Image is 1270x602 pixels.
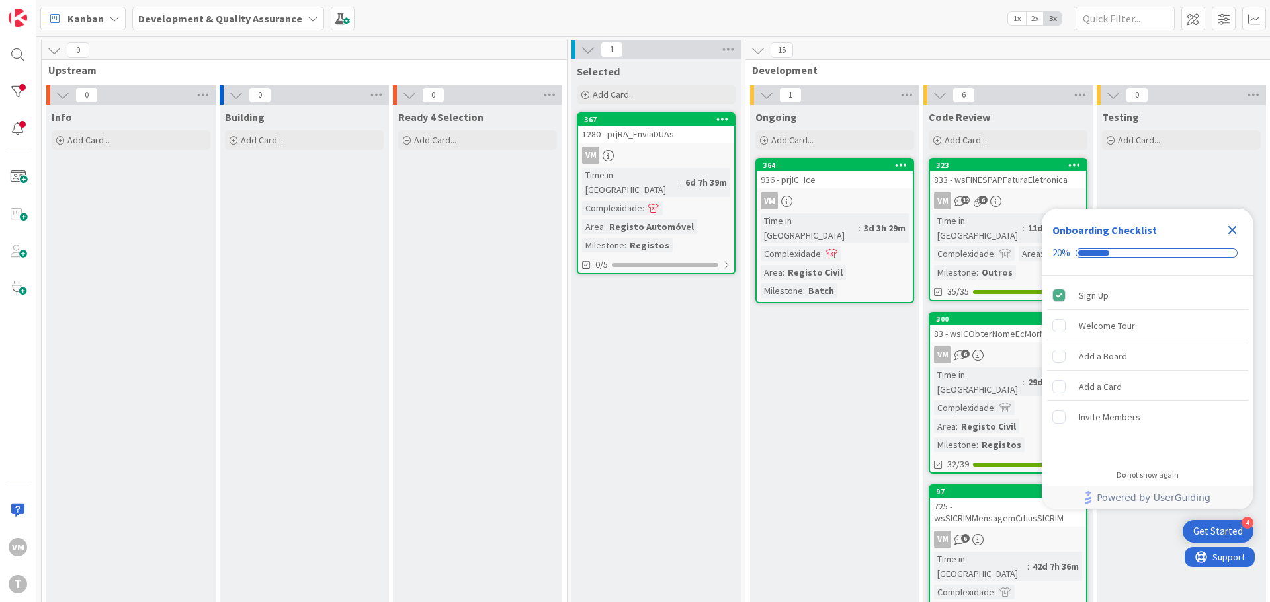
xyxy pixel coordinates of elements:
span: Add Card... [1118,134,1160,146]
span: Add Card... [414,134,456,146]
span: 1 [779,87,802,103]
div: Registo Automóvel [606,219,697,234]
div: VM [761,192,778,209]
div: Add a Board is incomplete. [1047,342,1248,371]
div: Sign Up [1079,287,1109,303]
div: 364936 - prjIC_Ice [757,159,913,188]
span: 0 [249,87,271,103]
span: Selected [577,65,620,78]
div: VM [930,531,1086,548]
div: 323 [936,161,1086,170]
div: VM [934,346,951,363]
div: VM [757,192,913,209]
span: Building [225,110,265,124]
div: 833 - wsFINESPAPFaturaEletronica [930,171,1086,188]
span: 32/39 [947,457,969,471]
div: 1280 - prjRA_EnviaDUAs [578,126,734,143]
span: Ready 4 Selection [398,110,484,124]
div: Milestone [761,283,803,298]
span: : [624,238,626,252]
div: Onboarding Checklist [1052,222,1157,238]
div: 367 [578,114,734,126]
div: Registos [978,437,1025,452]
div: Footer [1042,486,1253,509]
span: 0 [422,87,444,103]
div: Time in [GEOGRAPHIC_DATA] [761,213,859,243]
div: Registos [626,238,673,252]
div: 364 [763,161,913,170]
span: 3x [1044,12,1062,25]
div: Sign Up is complete. [1047,281,1248,310]
span: : [976,437,978,452]
div: 42d 7h 36m [1029,559,1082,574]
div: 3d 3h 29m [861,221,909,235]
span: 1 [601,42,623,57]
span: : [783,265,784,280]
div: Close Checklist [1222,219,1243,241]
span: Support [28,2,60,18]
span: : [642,201,644,215]
span: : [803,283,805,298]
div: VM [582,147,599,164]
span: : [1027,559,1029,574]
span: Add Card... [771,134,814,146]
div: Area [934,419,956,433]
div: VM [930,192,1086,209]
div: Time in [GEOGRAPHIC_DATA] [934,213,1023,243]
span: : [994,585,996,599]
span: Add Card... [67,134,110,146]
span: Upstream [48,63,550,77]
span: 0 [67,42,89,58]
span: Code Review [929,110,990,124]
div: Time in [GEOGRAPHIC_DATA] [582,168,680,197]
span: 0/5 [595,258,608,272]
div: 367 [584,115,734,124]
div: Milestone [934,437,976,452]
div: 6d 7h 39m [682,175,730,190]
div: Add a Card [1079,379,1122,395]
span: 35/35 [947,285,969,299]
span: Ongoing [755,110,797,124]
div: Checklist items [1042,276,1253,461]
div: Time in [GEOGRAPHIC_DATA] [934,367,1023,396]
div: 323833 - wsFINESPAPFaturaEletronica [930,159,1086,188]
span: Powered by UserGuiding [1097,490,1210,506]
div: Add a Board [1079,348,1127,364]
div: Outros [978,265,1016,280]
a: 30083 - wsICObterNomeEcMorNacVMTime in [GEOGRAPHIC_DATA]:29d 17h 52mComplexidade:Area:Registo Civ... [929,312,1087,474]
span: : [956,419,958,433]
span: 0 [75,87,98,103]
span: : [821,246,823,261]
div: T [9,575,27,593]
span: 6 [952,87,975,103]
div: VM [930,346,1086,363]
div: 11d 21h 32m [1025,221,1082,235]
div: Add a Card is incomplete. [1047,372,1248,401]
div: 936 - prjIC_Ice [757,171,913,188]
span: 15 [771,42,793,58]
span: : [604,219,606,234]
div: Time in [GEOGRAPHIC_DATA] [934,552,1027,581]
span: Add Card... [241,134,283,146]
div: Checklist progress: 20% [1052,247,1243,259]
div: Area [582,219,604,234]
div: 20% [1052,247,1070,259]
span: 12 [961,196,970,204]
div: Area [1019,246,1040,261]
span: : [1023,221,1025,235]
div: Complexidade [934,400,994,415]
span: 2x [1026,12,1044,25]
span: : [994,246,996,261]
div: 300 [930,313,1086,325]
span: : [1023,375,1025,389]
img: Visit kanbanzone.com [9,9,27,27]
div: VM [578,147,734,164]
div: 97725 - wsSICRIMMensagemCitiusSICRIM [930,486,1086,527]
div: Welcome Tour is incomplete. [1047,311,1248,340]
div: 97 [930,486,1086,498]
div: Invite Members [1079,409,1140,425]
div: VM [9,538,27,556]
a: 364936 - prjIC_IceVMTime in [GEOGRAPHIC_DATA]:3d 3h 29mComplexidade:Area:Registo CivilMilestone:B... [755,158,914,303]
span: 6 [979,196,988,204]
span: Add Card... [945,134,987,146]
